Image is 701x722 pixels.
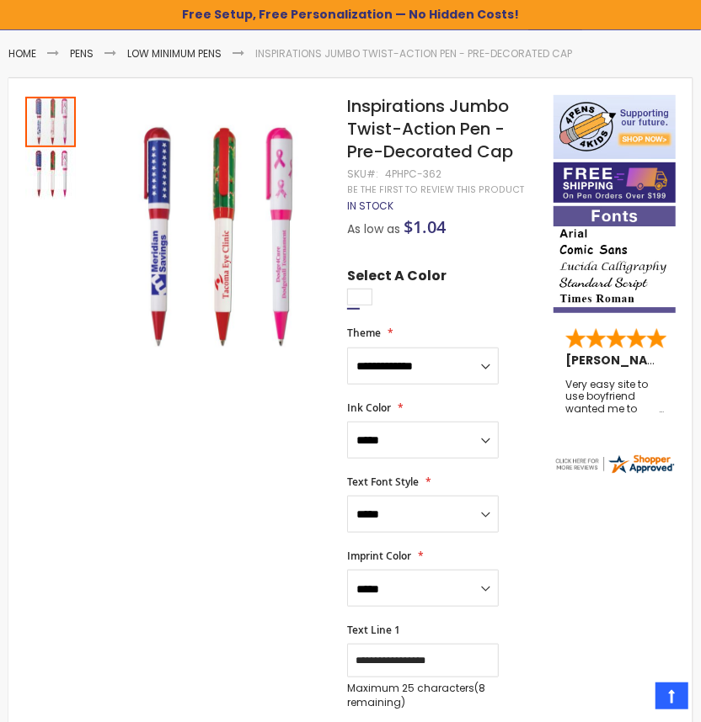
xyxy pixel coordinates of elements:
[554,453,676,475] img: 4pens.com widget logo
[554,206,676,313] img: font-personalization-examples
[554,95,676,159] img: 4pens 4 kids
[347,682,499,709] p: Maximum 25 characters
[404,215,446,238] span: $1.04
[565,379,664,415] div: Very easy site to use boyfriend wanted me to order pens for his business
[347,267,447,289] span: Select A Color
[347,475,419,489] span: Text Font Style
[562,677,701,722] iframe: Google Customer Reviews
[347,549,411,563] span: Imprint Color
[255,47,572,61] li: Inspirations Jumbo Twist-Action Pen - Pre-Decorated Cap
[347,167,378,181] strong: SKU
[554,162,676,202] img: Free shipping on orders over $199
[25,147,76,199] div: Inspirations Jumbo Twist-Action Pen - Pre-Decorated Cap
[347,289,372,305] div: White
[385,167,441,181] div: 4PHPC-362
[8,46,36,61] a: Home
[347,681,485,709] span: (8 remaining)
[565,352,677,369] span: [PERSON_NAME]
[347,220,400,237] span: As low as
[347,94,513,163] span: Inspirations Jumbo Twist-Action Pen - Pre-Decorated Cap
[127,46,222,61] a: Low Minimum Pens
[25,95,78,147] div: Inspirations Jumbo Twist-Action Pen - Pre-Decorated Cap
[554,465,676,479] a: 4pens.com certificate URL
[347,326,381,340] span: Theme
[70,46,94,61] a: Pens
[94,119,332,357] img: Inspirations Jumbo Twist-Action Pen - Pre-Decorated Cap
[347,623,400,637] span: Text Line 1
[25,149,76,199] img: Inspirations Jumbo Twist-Action Pen - Pre-Decorated Cap
[347,183,524,196] a: Be the first to review this product
[347,199,393,213] div: Availability
[347,199,393,213] span: In stock
[347,401,391,415] span: Ink Color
